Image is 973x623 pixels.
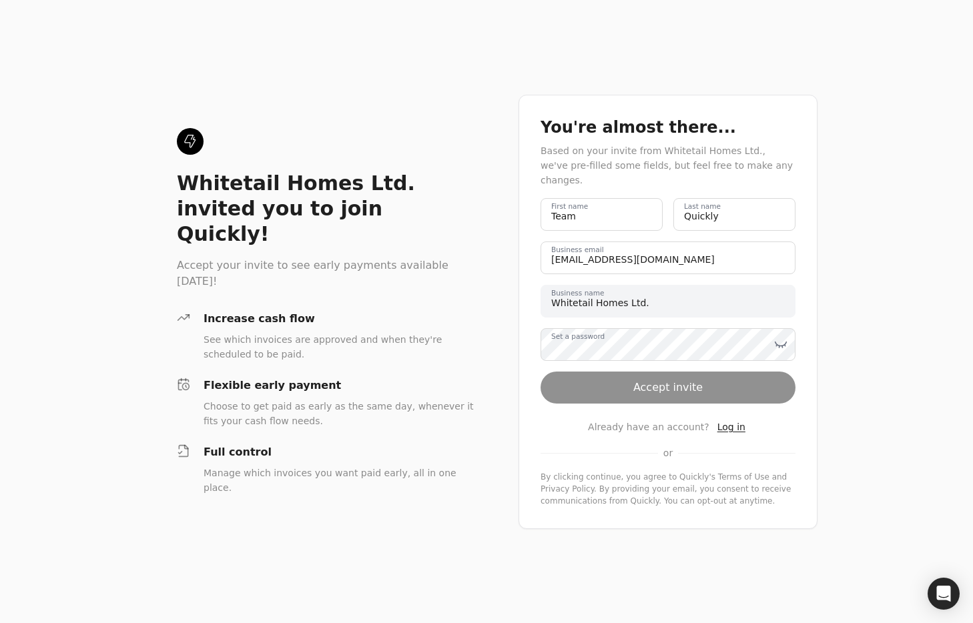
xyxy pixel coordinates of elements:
button: Log in [715,420,748,436]
div: You're almost there... [541,117,795,138]
div: Choose to get paid as early as the same day, whenever it fits your cash flow needs. [204,399,476,428]
div: Full control [204,444,476,460]
label: First name [551,201,588,211]
span: Log in [717,422,745,432]
div: Flexible early payment [204,378,476,394]
label: Business email [551,244,604,255]
div: Increase cash flow [204,311,476,327]
label: Last name [684,201,721,211]
div: Whitetail Homes Ltd. invited you to join Quickly! [177,171,476,247]
div: Open Intercom Messenger [928,578,960,610]
a: terms-of-service [718,472,769,482]
span: or [663,446,673,460]
span: Already have an account? [588,420,709,434]
label: Business name [551,287,604,298]
label: Set a password [551,331,605,342]
div: See which invoices are approved and when they're scheduled to be paid. [204,332,476,362]
div: Accept your invite to see early payments available [DATE]! [177,257,476,289]
div: Based on your invite from Whitetail Homes Ltd., we've pre-filled some fields, but feel free to ma... [541,143,795,187]
a: privacy-policy [541,484,594,494]
div: Manage which invoices you want paid early, all in one place. [204,466,476,495]
div: By clicking continue, you agree to Quickly's and . By providing your email, you consent to receiv... [541,471,795,507]
a: Log in [717,420,745,434]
